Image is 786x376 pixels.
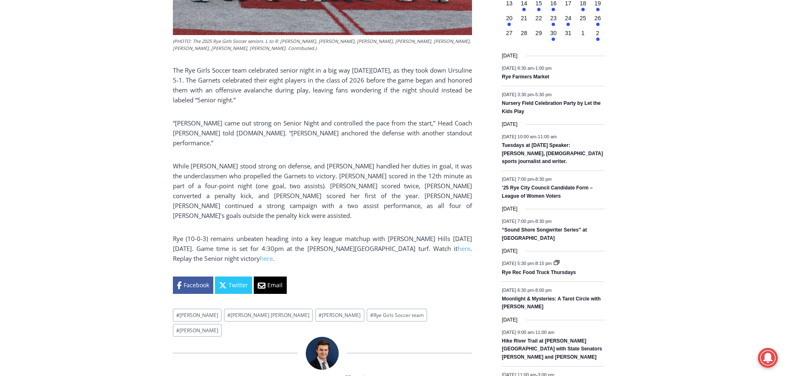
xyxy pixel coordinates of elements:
em: Has events [552,23,555,26]
span: [DATE] 6:30 pm [502,288,533,293]
span: [DATE] 5:30 pm [502,261,533,266]
time: 25 [580,15,586,21]
a: Nursery Field Celebration Party by Let the Kids Play [502,100,600,115]
a: #[PERSON_NAME] [173,309,222,322]
button: 25 [576,14,590,29]
time: [DATE] [502,316,517,324]
time: - [502,330,554,335]
a: #[PERSON_NAME] [315,309,364,322]
time: - [502,134,557,139]
a: Moonlight & Mysteries: A Tarot Circle with [PERSON_NAME] [502,296,601,310]
button: 24 Has events [561,14,576,29]
a: here [458,244,470,253]
time: 22 [536,15,542,21]
time: 23 [550,15,557,21]
span: # [319,312,322,319]
em: Has events [596,23,600,26]
button: 2 Has events [590,29,605,44]
a: Tuesdays at [DATE] Speaker: [PERSON_NAME], [DEMOGRAPHIC_DATA] sports journalist and writer. [502,142,603,165]
p: The Rye Girls Soccer team celebrated senior night in a big way [DATE][DATE], as they took down Ur... [173,65,472,105]
a: Hike River Trail at [PERSON_NAME][GEOGRAPHIC_DATA] with State Senators [PERSON_NAME] and [PERSON_... [502,338,602,361]
time: 28 [521,30,527,36]
button: 29 [531,29,546,44]
time: [DATE] [502,121,517,128]
time: 26 [595,15,601,21]
em: Has events [581,8,585,11]
span: [DATE] 10:00 am [502,134,536,139]
time: 29 [536,30,542,36]
span: 8:30 pm [535,177,552,182]
button: 21 [517,14,531,29]
em: Has events [552,38,555,41]
em: Has events [537,8,541,11]
span: 5:30 pm [535,92,552,97]
time: 1 [581,30,585,36]
span: [DATE] 9:00 am [502,330,533,335]
button: 20 Has events [502,14,517,29]
p: “[PERSON_NAME] came out strong on Senior Night and controlled the pace from the start,” Head Coac... [173,118,472,148]
time: - [502,261,553,266]
span: 8:30 pm [535,219,552,224]
span: 8:15 pm [535,261,552,266]
time: [DATE] [502,52,517,60]
button: 22 [531,14,546,29]
button: 28 [517,29,531,44]
em: Has events [596,38,600,41]
a: #[PERSON_NAME] [173,324,222,337]
em: Has events [552,8,555,11]
button: 27 [502,29,517,44]
time: 20 [506,15,512,21]
span: 1:00 pm [535,66,552,71]
em: Has events [522,8,526,11]
button: 23 Has events [546,14,561,29]
figcaption: (PHOTO: The 2025 Rye Girls Soccer seniors. L to R: [PERSON_NAME], [PERSON_NAME], [PERSON_NAME], [... [173,38,472,52]
time: 2 [596,30,600,36]
time: - [502,219,552,224]
a: here [260,254,273,262]
p: Rye (10-0-3) remains unbeaten heading into a key league matchup with [PERSON_NAME] Hills [DATE][D... [173,234,472,263]
time: [DATE] [502,247,517,255]
time: 31 [565,30,571,36]
button: 31 [561,29,576,44]
time: 27 [506,30,512,36]
time: - [502,92,552,97]
span: # [176,312,179,319]
a: Rye Rec Food Truck Thursdays [502,270,576,276]
span: [DATE] 3:30 pm [502,92,533,97]
a: Twitter [215,277,252,294]
a: “Sound Shore Songwriter Series” at [GEOGRAPHIC_DATA] [502,227,587,241]
a: #[PERSON_NAME] [PERSON_NAME] [224,309,313,322]
span: # [370,312,373,319]
em: Has events [596,8,600,11]
time: 24 [565,15,571,21]
span: # [227,312,231,319]
span: 8:00 pm [535,288,552,293]
em: Has events [507,23,511,26]
em: Has events [566,23,570,26]
time: 21 [521,15,527,21]
time: - [502,177,552,182]
button: 26 Has events [590,14,605,29]
span: [DATE] 8:30 am [502,66,533,71]
span: 11:00 am [538,134,557,139]
a: #Rye Girls Soccer team [367,309,427,322]
time: - [502,288,552,293]
button: 30 Has events [546,29,561,44]
time: [DATE] [502,205,517,213]
button: 1 [576,29,590,44]
a: Email [254,277,287,294]
time: 30 [550,30,557,36]
span: [DATE] 7:00 pm [502,177,533,182]
span: 11:00 am [535,330,554,335]
a: Rye Farmers Market [502,74,549,80]
a: ’25 Rye City Council Candidate Form – League of Women Voters [502,185,592,199]
span: [DATE] 7:00 pm [502,219,533,224]
img: Charlie Morris headshot PROFESSIONAL HEADSHOT [306,337,339,370]
p: While [PERSON_NAME] stood strong on defense, and [PERSON_NAME] handled her duties in goal, it was... [173,161,472,220]
time: - [502,66,552,71]
a: Facebook [173,277,213,294]
span: # [176,327,179,334]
